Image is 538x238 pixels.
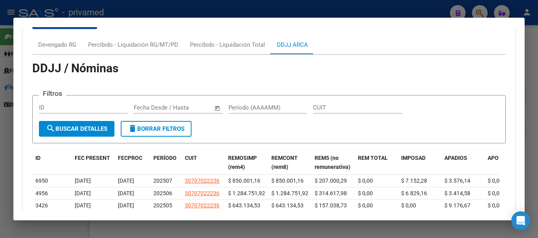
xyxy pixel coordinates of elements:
span: APADIOS [444,155,467,161]
span: ID [35,155,41,161]
span: IMPOSAD [401,155,426,161]
span: REMOSIMP (rem4) [228,155,257,170]
span: 202507 [153,178,172,184]
span: $ 850.001,16 [228,178,260,184]
span: REMCONT (rem8) [271,155,298,170]
span: $ 157.038,73 [315,202,347,209]
span: 3426 [35,202,48,209]
span: $ 6.829,16 [401,190,427,196]
span: $ 207.000,29 [315,178,347,184]
span: [DATE] [75,202,91,209]
mat-icon: search [46,124,55,133]
input: End date [166,104,205,111]
datatable-header-cell: APADIOS [441,150,485,176]
datatable-header-cell: REM5 (no remunerativa) [311,150,355,176]
datatable-header-cell: REMCONT (rem8) [268,150,311,176]
datatable-header-cell: CUIT [182,150,225,176]
div: Percibido - Liquidación RG/MT/PD [88,40,178,49]
span: $ 0,00 [488,178,503,184]
span: 202506 [153,190,172,196]
span: REM TOTAL [358,155,388,161]
span: [DATE] [118,202,134,209]
span: $ 1.284.751,92 [228,190,265,196]
div: DDJJ ARCA [277,40,308,49]
span: [DATE] [75,190,91,196]
datatable-header-cell: PERÍODO [150,150,182,176]
span: $ 0,00 [488,202,503,209]
span: [DATE] [118,178,134,184]
span: FEC PRESENT [75,155,110,161]
span: [DATE] [118,190,134,196]
span: FECPROC [118,155,142,161]
span: $ 643.134,53 [271,202,304,209]
input: Start date [134,104,159,111]
span: 202505 [153,202,172,209]
span: DDJJ / Nóminas [32,61,118,75]
span: $ 643.134,53 [228,202,260,209]
span: $ 0,00 [358,202,373,209]
span: $ 0,00 [401,202,416,209]
span: $ 3.414,58 [444,190,470,196]
span: $ 850.001,16 [271,178,304,184]
span: 30707022236 [185,178,219,184]
span: $ 9.176,67 [444,202,470,209]
div: Devengado RG [38,40,76,49]
div: Percibido - Liquidación Total [190,40,265,49]
span: 30707022236 [185,202,219,209]
h3: Filtros [39,89,66,98]
span: CUIT [185,155,197,161]
span: $ 7.152,28 [401,178,427,184]
button: Buscar Detalles [39,121,114,137]
span: $ 3.576,14 [444,178,470,184]
span: APO B SOC [488,155,516,161]
button: Open calendar [213,104,222,113]
button: Borrar Filtros [121,121,192,137]
span: $ 314.617,98 [315,190,347,196]
span: 4956 [35,190,48,196]
span: [DATE] [75,178,91,184]
span: PERÍODO [153,155,177,161]
span: $ 0,00 [488,190,503,196]
span: Borrar Filtros [128,125,184,132]
datatable-header-cell: APO B SOC [485,150,528,176]
span: $ 1.284.751,92 [271,190,308,196]
datatable-header-cell: ID [32,150,72,176]
span: 30707022236 [185,190,219,196]
mat-icon: delete [128,124,137,133]
span: 6950 [35,178,48,184]
datatable-header-cell: REMOSIMP (rem4) [225,150,268,176]
datatable-header-cell: REM TOTAL [355,150,398,176]
span: Buscar Detalles [46,125,107,132]
datatable-header-cell: FECPROC [115,150,150,176]
span: $ 0,00 [358,178,373,184]
div: Open Intercom Messenger [511,211,530,230]
span: REM5 (no remunerativa) [315,155,350,170]
datatable-header-cell: FEC PRESENT [72,150,115,176]
span: $ 0,00 [358,190,373,196]
datatable-header-cell: IMPOSAD [398,150,441,176]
